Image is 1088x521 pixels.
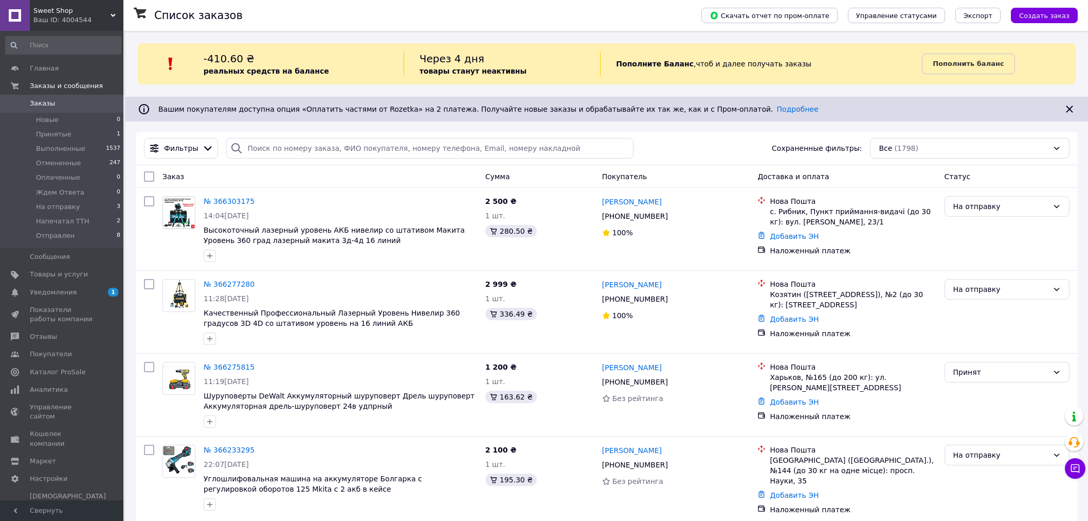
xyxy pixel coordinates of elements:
[894,144,918,152] span: (1798)
[204,280,255,288] a: № 366277280
[204,363,255,371] a: № 366275815
[770,505,936,515] div: Наложенный платеж
[770,232,819,240] a: Добавить ЭН
[33,15,123,25] div: Ваш ID: 4004544
[204,212,249,220] span: 14:04[DATE]
[36,159,81,168] span: Отмененные
[117,173,120,182] span: 0
[162,445,195,478] a: Фото товару
[33,6,111,15] span: Sweet Shop
[602,280,662,290] a: [PERSON_NAME]
[616,60,694,68] b: Пополните Баланс
[1001,11,1078,19] a: Создать заказ
[30,429,95,448] span: Кошелек компании
[30,474,67,483] span: Настройки
[856,12,937,20] span: Управление статусами
[30,270,88,279] span: Товары и услуги
[602,172,647,181] span: Покупатель
[770,196,936,206] div: Нова Пошта
[117,188,120,197] span: 0
[36,217,89,226] span: Напечатал ТТН
[30,457,56,466] span: Маркет
[485,377,505,386] span: 1 шт.
[600,458,670,472] div: [PHONE_NUMBER]
[162,196,195,229] a: Фото товару
[204,446,255,454] a: № 366233295
[30,305,95,324] span: Показатели работы компании
[485,172,510,181] span: Сумма
[955,8,1001,23] button: Экспорт
[163,367,195,391] img: Фото товару
[600,292,670,306] div: [PHONE_NUMBER]
[922,54,1014,74] a: Пополнить баланс
[204,67,329,75] b: реальных средств на балансе
[117,231,120,240] span: 8
[204,392,475,410] a: Шуруповерты DeWalt Аккумуляторный шуруповерт Дрель шуруповерт Аккумуляторная дрель-шуруповерт 24в...
[162,362,195,395] a: Фото товару
[953,201,1048,212] div: На отправку
[204,294,249,303] span: 11:28[DATE]
[770,246,936,256] div: Наложенный платеж
[485,446,517,454] span: 2 100 ₴
[163,197,195,229] img: Фото товару
[204,197,255,205] a: № 366303175
[30,385,68,394] span: Аналитика
[164,143,198,153] span: Фильтры
[30,350,72,359] span: Покупатели
[964,12,992,20] span: Экспорт
[612,394,663,403] span: Без рейтинга
[36,202,80,212] span: На отправку
[770,398,819,406] a: Добавить ЭН
[602,362,662,373] a: [PERSON_NAME]
[167,280,191,311] img: Фото товару
[485,225,537,237] div: 280.50 ₴
[953,284,1048,295] div: На отправку
[163,445,195,477] img: Фото товару
[600,209,670,223] div: [PHONE_NUMBER]
[485,308,537,320] div: 336.49 ₴
[485,197,517,205] span: 2 500 ₴
[772,143,862,153] span: Сохраненные фильтры:
[36,173,80,182] span: Оплаченные
[204,226,465,245] a: Высокоточный лазерный уровень АКБ нивелир со штативом Макита Уровень 360 град лазерный макита 3д-...
[420,67,527,75] b: товары станут неактивны
[1065,458,1085,479] button: Чат с покупателем
[770,455,936,486] div: [GEOGRAPHIC_DATA] ([GEOGRAPHIC_DATA].), №144 (до 30 кг на одне місце): просп. Науки, 35
[612,229,633,237] span: 100%
[848,8,945,23] button: Управление статусами
[162,279,195,312] a: Фото товару
[485,391,537,403] div: 163.62 ₴
[36,188,84,197] span: Ждем Ответа
[154,9,243,22] h1: Список заказов
[612,311,633,320] span: 100%
[204,377,249,386] span: 11:19[DATE]
[710,11,829,20] span: Скачать отчет по пром-оплате
[158,105,819,113] span: Вашим покупателям доступна опция «Оплатить частями от Rozetka» на 2 платежа. Получайте новые зака...
[485,212,505,220] span: 1 шт.
[701,8,838,23] button: Скачать отчет по пром-оплате
[110,159,120,168] span: 247
[108,288,118,297] span: 1
[420,53,484,65] span: Через 4 дня
[485,460,505,468] span: 1 шт.
[36,115,59,125] span: Новые
[770,411,936,422] div: Наложенный платеж
[204,475,422,493] span: Углошлифовальная машина на аккумуляторе Болгарка с регулировкой оборотов 125 Mkita c 2 акб в кейсе
[36,130,71,139] span: Принятые
[770,315,819,323] a: Добавить ЭН
[204,460,249,468] span: 22:07[DATE]
[485,280,517,288] span: 2 999 ₴
[770,362,936,372] div: Нова Пошта
[36,231,75,240] span: Отправлен
[30,64,59,73] span: Главная
[953,449,1048,461] div: На отправку
[117,130,120,139] span: 1
[602,197,662,207] a: [PERSON_NAME]
[879,143,892,153] span: Все
[204,309,460,327] a: Качественный Профессиональный Лазерный Уровень Нивелир 360 градусов 3D 4D со штативом уровень на ...
[204,53,255,65] span: -410.60 ₴
[777,105,819,113] a: Подробнее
